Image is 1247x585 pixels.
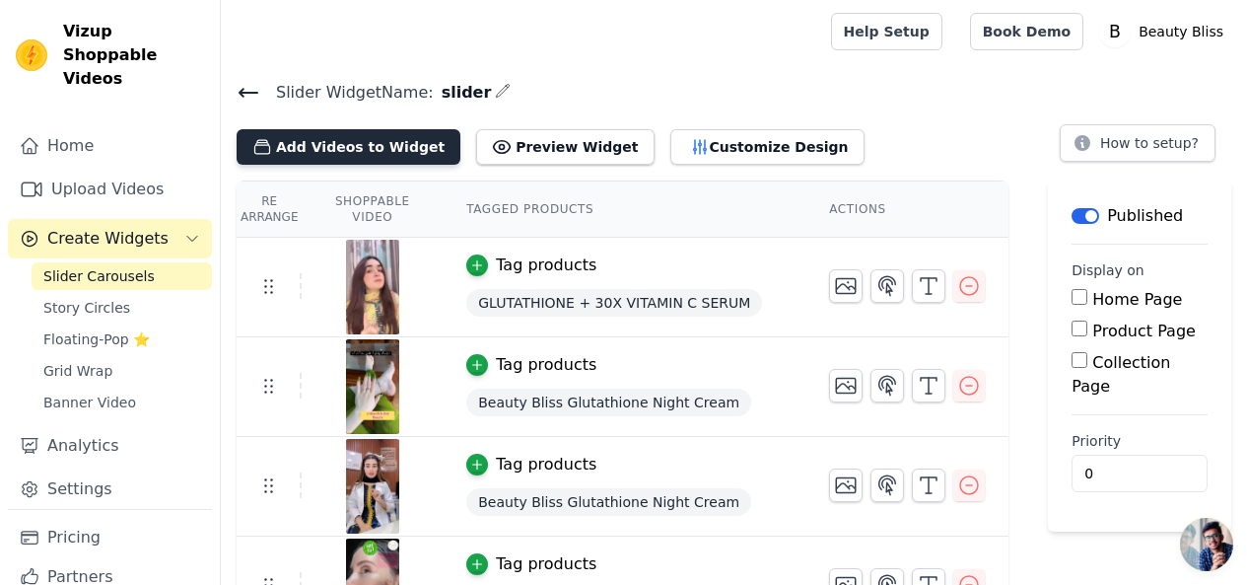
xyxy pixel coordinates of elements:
[302,182,443,238] th: Shoppable Video
[43,393,136,412] span: Banner Video
[237,129,460,165] button: Add Videos to Widget
[63,20,204,91] span: Vizup Shoppable Videos
[32,262,212,290] a: Slider Carousels
[466,389,751,416] span: Beauty Bliss Glutathione Night Cream
[466,254,596,277] button: Tag products
[496,353,596,377] div: Tag products
[466,353,596,377] button: Tag products
[32,357,212,385] a: Grid Wrap
[237,182,302,238] th: Re Arrange
[32,326,212,353] a: Floating-Pop ⭐
[831,13,942,50] a: Help Setup
[496,552,596,576] div: Tag products
[829,369,863,402] button: Change Thumbnail
[32,294,212,322] a: Story Circles
[1107,204,1183,228] p: Published
[43,329,150,349] span: Floating-Pop ⭐
[805,182,1008,238] th: Actions
[8,426,212,466] a: Analytics
[670,129,865,165] button: Customize Design
[1109,22,1121,41] text: B
[1099,14,1231,49] button: B Beauty Bliss
[8,219,212,258] button: Create Widgets
[476,129,654,165] button: Preview Widget
[466,552,596,576] button: Tag products
[466,289,762,317] span: GLUTATHIONE + 30X VITAMIN C SERUM
[495,79,511,106] div: Edit Name
[1060,138,1215,157] a: How to setup?
[8,518,212,557] a: Pricing
[43,298,130,318] span: Story Circles
[1180,518,1233,571] a: Open chat
[1092,290,1182,309] label: Home Page
[43,361,112,381] span: Grid Wrap
[8,126,212,166] a: Home
[1072,353,1170,396] label: Collection Page
[8,470,212,509] a: Settings
[43,266,155,286] span: Slider Carousels
[32,389,212,416] a: Banner Video
[1072,431,1208,451] label: Priority
[829,469,863,502] button: Change Thumbnail
[1092,322,1196,340] label: Product Page
[970,13,1083,50] a: Book Demo
[1072,260,1144,280] legend: Display on
[496,453,596,476] div: Tag products
[466,488,751,516] span: Beauty Bliss Glutathione Night Cream
[47,227,169,251] span: Create Widgets
[16,39,47,71] img: Vizup
[345,240,400,334] img: vizup-images-b340.png
[345,339,400,434] img: vizup-images-60a7.png
[1131,14,1231,49] p: Beauty Bliss
[466,453,596,476] button: Tag products
[496,254,596,277] div: Tag products
[260,81,434,105] span: Slider Widget Name:
[443,182,805,238] th: Tagged Products
[829,269,863,303] button: Change Thumbnail
[1060,124,1215,162] button: How to setup?
[345,439,400,534] img: tn-651d556760d24b019827690fc0fa8f62.png
[8,170,212,209] a: Upload Videos
[434,81,492,105] span: slider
